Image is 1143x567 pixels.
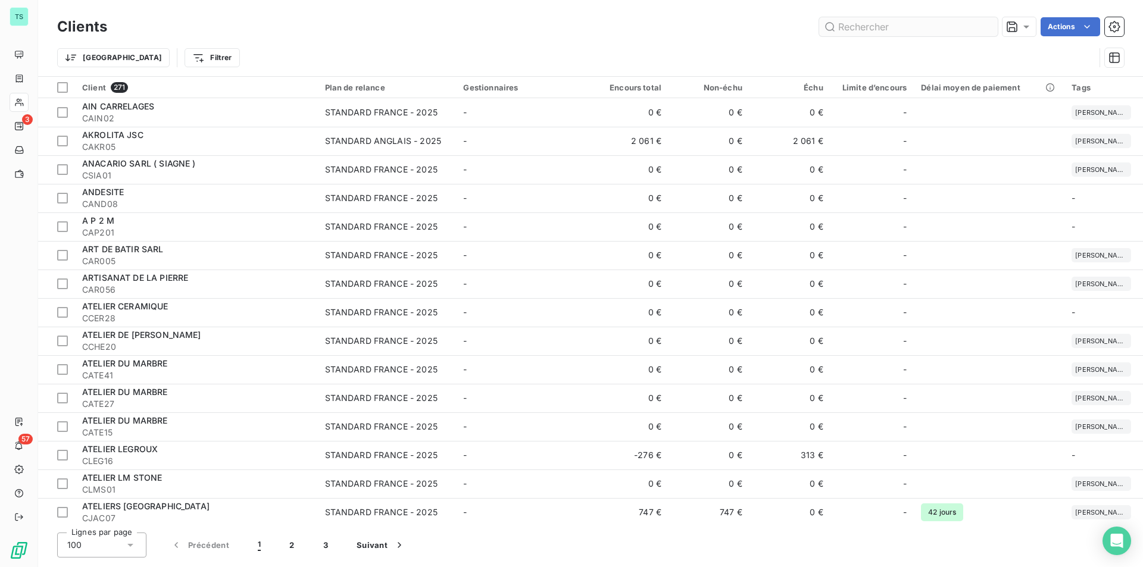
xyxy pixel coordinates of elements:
span: - [903,364,907,375]
span: [PERSON_NAME] [1075,337,1128,344]
span: CAR056 [82,284,311,296]
span: Client [82,83,106,92]
div: STANDARD FRANCE - 2025 [325,192,438,204]
td: 313 € [749,441,830,469]
div: STANDARD FRANCE - 2025 [325,221,438,233]
td: 0 € [749,384,830,412]
span: CCHE20 [82,341,311,353]
span: - [463,136,467,146]
span: ANACARIO SARL ( SIAGNE ) [82,158,196,168]
span: - [463,364,467,374]
span: - [463,107,467,117]
button: 2 [275,532,308,557]
span: - [463,193,467,203]
span: [PERSON_NAME] [1075,109,1128,116]
span: - [1072,193,1075,203]
span: - [903,249,907,261]
span: - [903,278,907,290]
td: 0 € [749,212,830,241]
span: - [903,164,907,176]
div: Délai moyen de paiement [921,83,1057,92]
span: ATELIER DU MARBRE [82,358,168,368]
span: - [463,250,467,260]
span: CSIA01 [82,170,311,181]
button: Précédent [156,532,243,557]
span: CAND08 [82,198,311,210]
td: 0 € [669,441,749,469]
td: 0 € [588,412,669,441]
span: [PERSON_NAME] [1075,423,1128,430]
td: 0 € [669,184,749,212]
td: 0 € [588,155,669,184]
span: [PERSON_NAME] [1075,366,1128,373]
span: 100 [67,539,82,551]
span: - [463,221,467,231]
span: - [463,478,467,488]
span: [PERSON_NAME] [1075,480,1128,487]
td: 2 061 € [749,127,830,155]
span: [PERSON_NAME] [1075,252,1128,259]
span: 57 [18,434,33,444]
td: 0 € [669,241,749,270]
div: STANDARD FRANCE - 2025 [325,506,438,518]
div: STANDARD FRANCE - 2025 [325,106,438,118]
td: 0 € [749,469,830,498]
td: 0 € [669,469,749,498]
span: ATELIER CERAMIQUE [82,301,168,311]
div: STANDARD FRANCE - 2025 [325,164,438,176]
span: - [903,106,907,118]
img: Logo LeanPay [10,541,29,560]
span: CAR005 [82,255,311,267]
td: 2 061 € [588,127,669,155]
span: AIN CARRELAGES [82,101,154,111]
div: STANDARD FRANCE - 2025 [325,449,438,461]
button: 3 [309,532,342,557]
span: [PERSON_NAME] [1075,280,1128,287]
td: 0 € [749,184,830,212]
span: ANDESITE [82,187,124,197]
td: 0 € [669,270,749,298]
td: 0 € [669,212,749,241]
span: CLMS01 [82,484,311,496]
span: CCER28 [82,312,311,324]
span: - [1072,307,1075,317]
button: [GEOGRAPHIC_DATA] [57,48,170,67]
span: A P 2 M [82,215,114,225]
span: CLEG16 [82,455,311,467]
td: 747 € [669,498,749,527]
td: 0 € [669,355,749,384]
div: Tags [1072,83,1136,92]
span: - [1072,450,1075,460]
span: 1 [258,539,261,551]
td: 0 € [588,384,669,412]
span: CATE27 [82,398,311,410]
span: - [903,449,907,461]
div: Encours total [595,83,661,92]
div: STANDARD FRANCE - 2025 [325,249,438,261]
span: CAKR05 [82,141,311,153]
div: TS [10,7,29,26]
td: 0 € [669,327,749,355]
div: STANDARD ANGLAIS - 2025 [325,135,441,147]
span: ATELIER LM STONE [82,472,162,483]
td: 0 € [749,241,830,270]
td: 0 € [749,98,830,127]
span: ATELIER LEGROUX [82,444,158,454]
button: Suivant [342,532,420,557]
td: 0 € [669,412,749,441]
td: 0 € [588,355,669,384]
span: 3 [22,114,33,125]
span: - [903,335,907,347]
td: 0 € [669,384,749,412]
td: 0 € [588,469,669,498]
span: ART DE BATIR SARL [82,244,164,254]
div: STANDARD FRANCE - 2025 [325,335,438,347]
span: 42 jours [921,503,963,521]
td: 0 € [588,298,669,327]
span: - [463,278,467,289]
span: - [463,450,467,460]
span: - [903,135,907,147]
td: -276 € [588,441,669,469]
td: 0 € [749,412,830,441]
div: Limite d’encours [838,83,907,92]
